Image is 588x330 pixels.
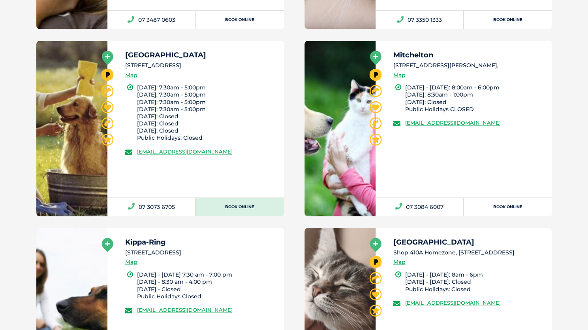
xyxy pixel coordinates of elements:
li: [DATE] - [DATE]: 8am - 6pm [DATE] - [DATE]: Closed Public Holidays: Closed [405,271,545,292]
a: Map [125,258,137,267]
a: Map [125,71,137,80]
a: 07 3487 0603 [107,11,195,29]
li: [DATE] - [DATE]: 8:00am - 6:00pm [DATE]: 8:30am - 1:00pm [DATE]: Closed Public Holidays CLOSED [405,84,545,113]
h5: Mitchelton [393,51,545,59]
h5: [GEOGRAPHIC_DATA] [393,239,545,246]
a: Book Online [464,198,552,216]
h5: [GEOGRAPHIC_DATA] [125,51,277,59]
a: [EMAIL_ADDRESS][DOMAIN_NAME] [405,299,501,305]
a: Book Online [195,11,284,29]
li: Shop 410A Homezone, [STREET_ADDRESS] [393,248,545,257]
a: 07 3084 6007 [376,198,464,216]
a: 07 3073 6705 [107,198,195,216]
li: [DATE]: 7:30am - 5:00pm [DATE]: 7:30am - 5:00pm [DATE]: 7:30am - 5:00pm [DATE]: 7:30am - 5:00pm [... [137,84,277,142]
a: [EMAIL_ADDRESS][DOMAIN_NAME] [137,148,233,155]
li: [STREET_ADDRESS][PERSON_NAME], [393,61,545,70]
a: Book Online [464,11,552,29]
a: Book Online [195,198,284,216]
a: Map [393,258,406,267]
a: Map [393,71,406,80]
a: [EMAIL_ADDRESS][DOMAIN_NAME] [405,119,501,126]
a: [EMAIL_ADDRESS][DOMAIN_NAME] [137,306,233,313]
h5: Kippa-Ring [125,239,277,246]
a: 07 3350 1333 [376,11,464,29]
li: [DATE] - [DATE] 7:30 am - 7:00 pm [DATE] - 8:30 am - 4:00 pm [DATE] - Closed Public Holidays Closed [137,271,277,300]
li: [STREET_ADDRESS] [125,248,277,257]
li: [STREET_ADDRESS] [125,61,277,70]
